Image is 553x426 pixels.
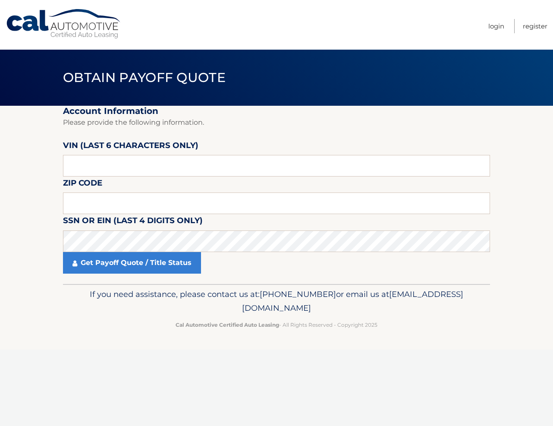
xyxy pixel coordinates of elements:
a: Login [488,19,504,33]
label: Zip Code [63,177,102,192]
strong: Cal Automotive Certified Auto Leasing [176,322,279,328]
label: VIN (last 6 characters only) [63,139,198,155]
span: [PHONE_NUMBER] [260,289,336,299]
a: Get Payoff Quote / Title Status [63,252,201,274]
h2: Account Information [63,106,490,117]
a: Cal Automotive [6,9,122,39]
a: Register [523,19,547,33]
label: SSN or EIN (last 4 digits only) [63,214,203,230]
p: - All Rights Reserved - Copyright 2025 [69,320,484,329]
p: If you need assistance, please contact us at: or email us at [69,287,484,315]
p: Please provide the following information. [63,117,490,129]
span: Obtain Payoff Quote [63,69,226,85]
